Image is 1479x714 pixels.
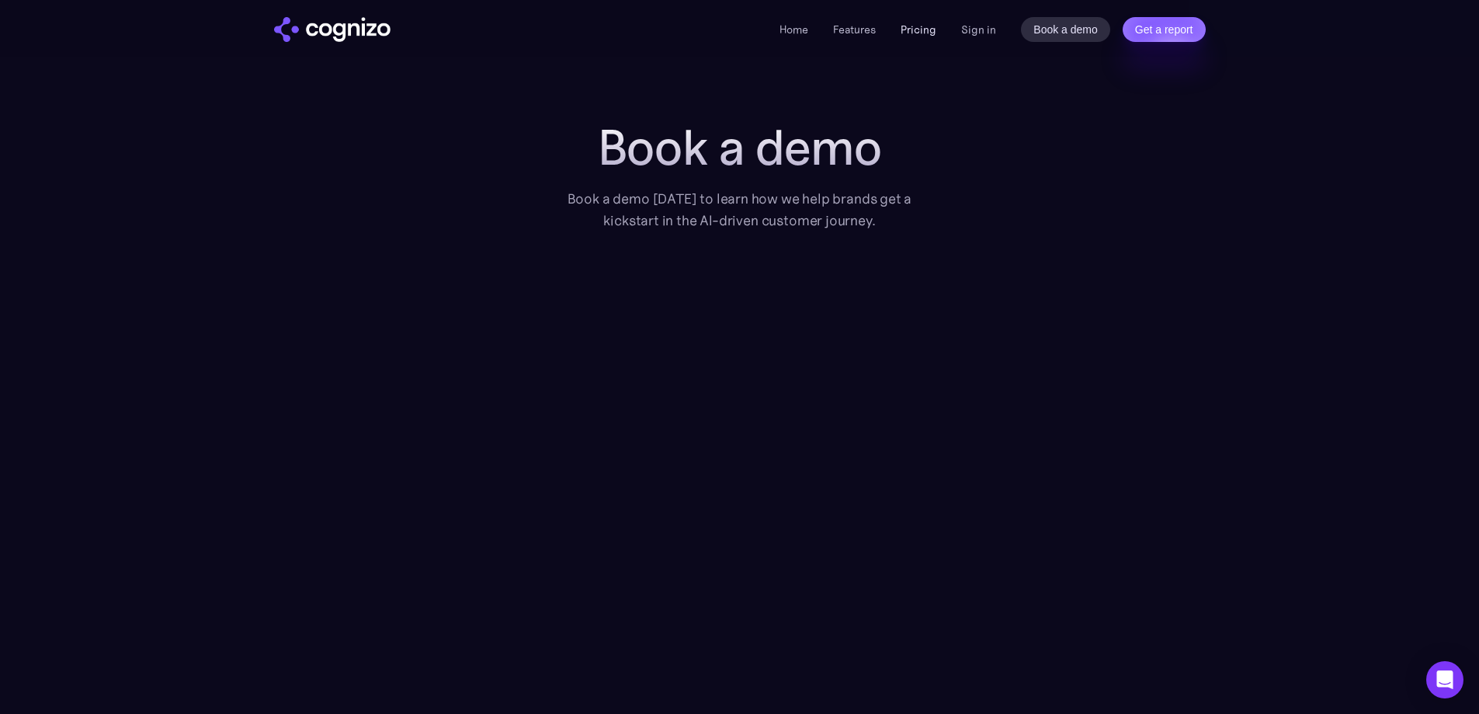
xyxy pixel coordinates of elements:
[961,20,996,39] a: Sign in
[1426,661,1463,698] div: Open Intercom Messenger
[274,17,391,42] a: home
[1021,17,1110,42] a: Book a demo
[901,23,936,37] a: Pricing
[546,120,934,176] h1: Book a demo
[833,23,876,37] a: Features
[274,17,391,42] img: cognizo logo
[1123,17,1206,42] a: Get a report
[779,23,808,37] a: Home
[546,188,934,232] div: Book a demo [DATE] to learn how we help brands get a kickstart in the AI-driven customer journey.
